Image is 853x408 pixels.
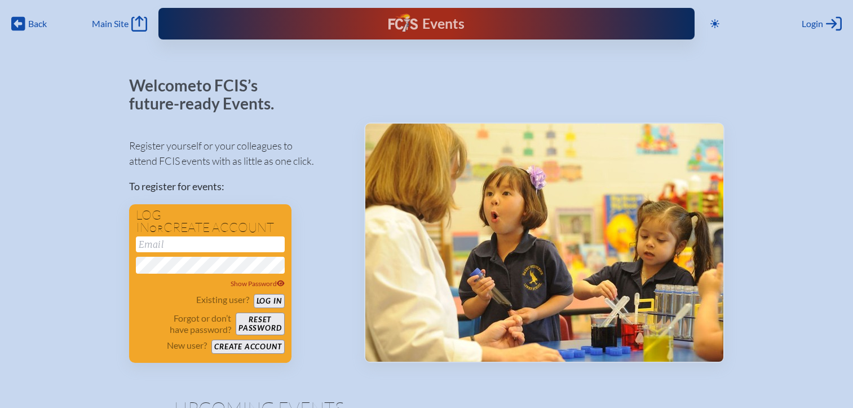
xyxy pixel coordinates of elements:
[167,340,207,351] p: New user?
[92,18,129,29] span: Main Site
[136,209,285,234] h1: Log in create account
[211,340,284,354] button: Create account
[136,236,285,252] input: Email
[236,313,284,335] button: Resetpassword
[254,294,285,308] button: Log in
[802,18,823,29] span: Login
[129,77,287,112] p: Welcome to FCIS’s future-ready Events.
[92,16,147,32] a: Main Site
[311,14,542,34] div: FCIS Events — Future ready
[196,294,249,305] p: Existing user?
[28,18,47,29] span: Back
[365,124,723,362] img: Events
[231,279,285,288] span: Show Password
[149,223,163,234] span: or
[129,138,346,169] p: Register yourself or your colleagues to attend FCIS events with as little as one click.
[136,313,232,335] p: Forgot or don’t have password?
[129,179,346,194] p: To register for events:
